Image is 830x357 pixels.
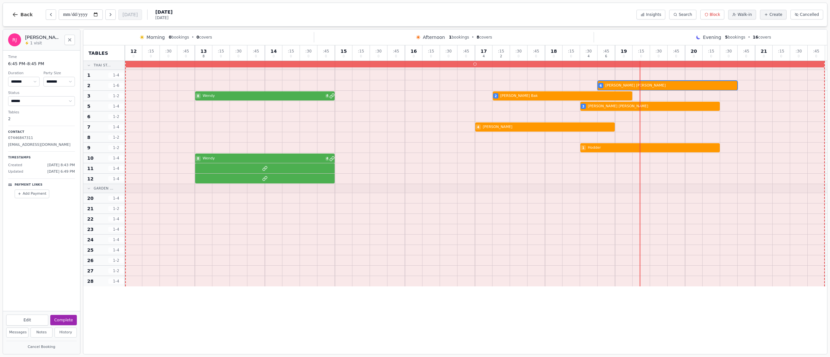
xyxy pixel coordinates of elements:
span: : 30 [375,49,382,53]
span: 4 [326,94,329,98]
span: : 15 [218,49,224,53]
span: : 15 [638,49,644,53]
span: 1 - 4 [108,73,124,78]
span: 0 [535,55,537,58]
span: : 45 [183,49,189,53]
span: 1 - 4 [108,155,124,161]
span: 8 [197,156,199,161]
span: 14 [270,49,277,53]
span: : 45 [533,49,539,53]
span: 1 - 4 [108,227,124,232]
span: 1 - 4 [108,216,124,222]
span: 2 [87,82,90,89]
span: 6 [87,113,90,120]
span: covers [477,35,492,40]
span: 25 [87,247,93,253]
span: 16 [410,49,417,53]
span: 0 [150,55,152,58]
dt: Party Size [43,71,75,76]
span: 1 - 2 [108,93,124,98]
span: Garden ... [94,186,113,191]
span: 0 [517,55,519,58]
span: 13 [200,49,207,53]
span: 1 - 4 [108,166,124,171]
span: 0 [395,55,397,58]
span: 1 - 2 [108,206,124,211]
span: 1 [449,35,451,40]
span: 0 [693,55,695,58]
span: 1 - 2 [108,135,124,140]
p: 07446847311 [8,135,75,141]
span: 24 [87,236,93,243]
span: [DATE] [155,15,172,20]
span: 3 [582,104,585,109]
span: 0 [273,55,275,58]
span: 1 - 4 [108,279,124,284]
p: Payment Links [15,183,42,187]
span: 0 [413,55,415,58]
span: 0 [167,55,169,58]
span: : 45 [253,49,259,53]
span: Hodder [588,145,720,151]
dd: 6:45 PM – 8:45 PM [8,61,75,67]
button: Create [760,10,787,19]
span: 0 [465,55,467,58]
span: Insights [646,12,661,17]
h2: [PERSON_NAME] [PERSON_NAME] [25,34,61,40]
span: 1 [582,145,585,150]
button: Walk-in [728,10,756,19]
span: : 30 [305,49,312,53]
span: 4 [477,125,480,130]
span: 0 [623,55,625,58]
span: : 30 [235,49,242,53]
span: 5 [87,103,90,109]
span: 19 [621,49,627,53]
button: Cancelled [790,10,823,19]
span: 0 [325,55,327,58]
span: 0 [658,55,659,58]
span: : 15 [148,49,154,53]
button: Search [669,10,696,19]
span: : 30 [516,49,522,53]
span: 4 [483,55,485,58]
span: 0 [815,55,817,58]
span: 0 [570,55,572,58]
span: 18 [551,49,557,53]
dt: Status [8,90,75,96]
p: [EMAIL_ADDRESS][DOMAIN_NAME] [8,142,75,148]
span: : 45 [813,49,819,53]
span: 1 [87,72,90,78]
span: : 15 [358,49,364,53]
button: Messages [6,328,29,338]
span: Evening [703,34,721,40]
span: 0 [728,55,729,58]
button: Cancel Booking [6,343,77,351]
p: Contact [8,130,75,134]
button: Back [7,7,38,22]
span: 6 [600,83,602,88]
span: covers [753,35,771,40]
span: 1 - 4 [108,237,124,242]
span: : 30 [726,49,732,53]
button: Notes [30,328,53,338]
span: : 30 [796,49,802,53]
span: 16 [753,35,758,40]
span: Updated [8,169,23,175]
span: 5 [725,35,728,40]
span: Wendy [203,156,324,161]
span: 0 [553,55,555,58]
span: : 30 [165,49,172,53]
span: 0 [640,55,642,58]
span: Back [20,12,33,17]
button: Complete [50,315,77,325]
span: 0 [255,55,257,58]
span: 1 - 2 [108,114,124,119]
span: : 15 [778,49,784,53]
span: 1 - 4 [108,124,124,130]
span: : 15 [568,49,574,53]
span: Created [8,163,22,168]
span: : 30 [445,49,452,53]
span: : 45 [743,49,749,53]
span: 0 [763,55,765,58]
span: [DATE] 6:49 PM [47,169,75,175]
